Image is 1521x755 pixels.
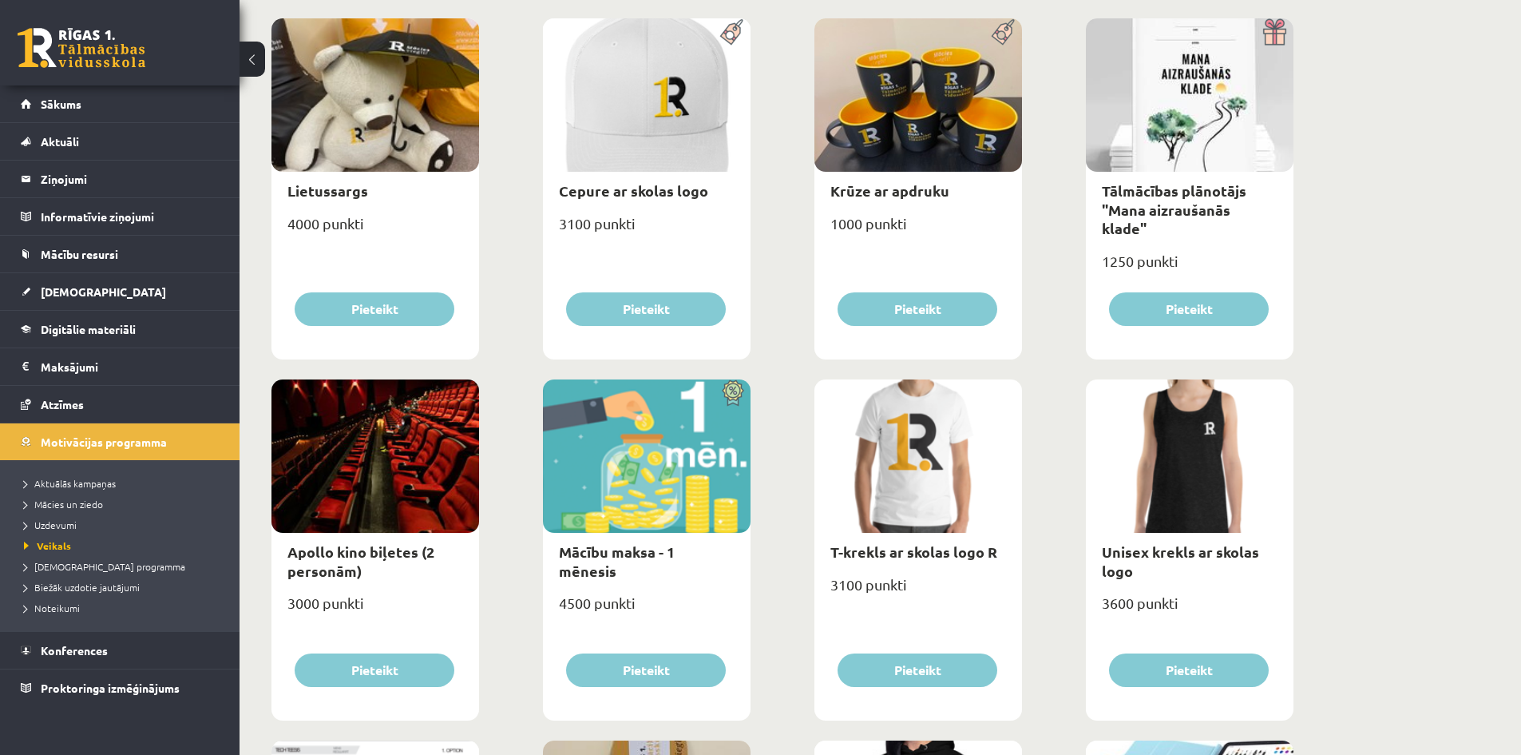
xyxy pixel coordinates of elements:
button: Pieteikt [295,292,454,326]
span: [DEMOGRAPHIC_DATA] programma [24,560,185,573]
span: Sākums [41,97,81,111]
div: 3100 punkti [814,571,1022,611]
a: Digitālie materiāli [21,311,220,348]
a: Lietussargs [287,181,368,200]
img: Populāra prece [715,18,751,46]
legend: Informatīvie ziņojumi [41,198,220,235]
span: Uzdevumi [24,519,77,531]
span: [DEMOGRAPHIC_DATA] [41,284,166,299]
button: Pieteikt [566,292,726,326]
div: 4000 punkti [271,210,479,250]
button: Pieteikt [295,654,454,687]
a: Aktuāli [21,123,220,160]
a: [DEMOGRAPHIC_DATA] [21,273,220,310]
a: Ziņojumi [21,161,220,197]
img: Populāra prece [986,18,1022,46]
span: Mācies un ziedo [24,498,103,511]
a: Atzīmes [21,386,220,423]
button: Pieteikt [838,292,997,326]
div: 3100 punkti [543,210,751,250]
span: Biežāk uzdotie jautājumi [24,581,140,594]
div: 3600 punkti [1086,590,1293,630]
span: Konferences [41,643,108,658]
span: Digitālie materiāli [41,322,136,336]
a: Veikals [24,538,224,553]
a: Proktoringa izmēģinājums [21,670,220,706]
div: 1250 punkti [1086,248,1293,288]
a: Uzdevumi [24,518,224,532]
a: Motivācijas programma [21,423,220,460]
span: Atzīmes [41,397,84,411]
button: Pieteikt [1109,654,1269,687]
span: Aktuāli [41,134,79,149]
img: Dāvana ar pārsteigumu [1258,18,1293,46]
div: 4500 punkti [543,590,751,630]
a: Tālmācības plānotājs "Mana aizraušanās klade" [1102,181,1246,237]
a: [DEMOGRAPHIC_DATA] programma [24,559,224,574]
a: Maksājumi [21,348,220,385]
img: Atlaide [715,379,751,407]
a: Unisex krekls ar skolas logo [1102,542,1259,579]
div: 1000 punkti [814,210,1022,250]
span: Veikals [24,539,71,552]
a: Mācību resursi [21,236,220,272]
a: Konferences [21,632,220,669]
span: Aktuālās kampaņas [24,477,116,490]
span: Proktoringa izmēģinājums [41,681,180,695]
a: Mācību maksa - 1 mēnesis [559,542,675,579]
legend: Maksājumi [41,348,220,385]
a: Krūze ar apdruku [830,181,949,200]
span: Mācību resursi [41,247,118,261]
a: Biežāk uzdotie jautājumi [24,580,224,594]
a: Apollo kino biļetes (2 personām) [287,542,434,579]
legend: Ziņojumi [41,161,220,197]
a: Rīgas 1. Tālmācības vidusskola [18,28,145,68]
a: Aktuālās kampaņas [24,476,224,491]
a: Mācies un ziedo [24,497,224,511]
a: Informatīvie ziņojumi [21,198,220,235]
button: Pieteikt [1109,292,1269,326]
span: Noteikumi [24,602,80,614]
button: Pieteikt [838,654,997,687]
a: Cepure ar skolas logo [559,181,708,200]
div: 3000 punkti [271,590,479,630]
a: Noteikumi [24,601,224,615]
span: Motivācijas programma [41,435,167,449]
button: Pieteikt [566,654,726,687]
a: T-krekls ar skolas logo R [830,542,997,561]
a: Sākums [21,85,220,122]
